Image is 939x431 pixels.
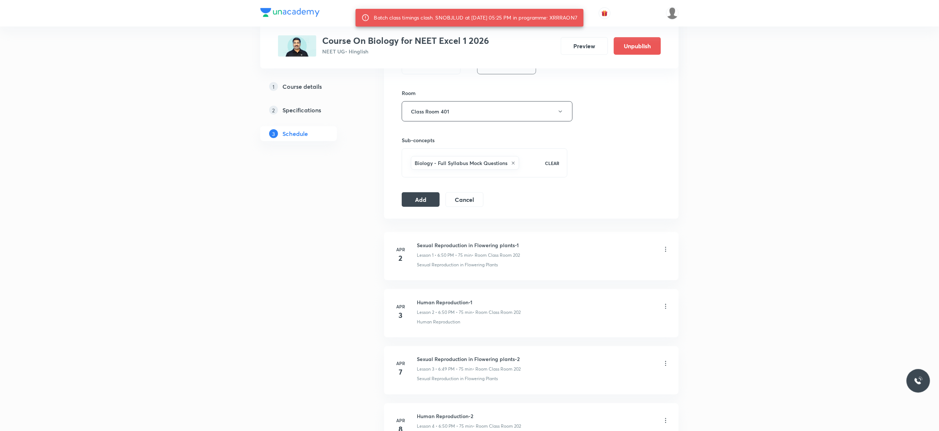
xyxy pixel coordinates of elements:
a: 2Specifications [260,103,361,118]
h3: Course On Biology for NEET Excel 1 2026 [322,35,489,46]
p: Lesson 2 • 6:50 PM • 75 min [417,309,472,316]
h5: Specifications [282,106,321,115]
button: Unpublish [614,37,661,55]
p: Lesson 4 • 6:50 PM • 75 min [417,423,473,430]
p: Lesson 3 • 6:49 PM • 75 min [417,366,472,373]
p: • Room Class Room 202 [473,423,521,430]
h6: Sexual Reproduction in Flowering plants-2 [417,355,521,363]
p: • Room Class Room 202 [472,252,520,259]
h6: Apr [393,246,408,253]
a: 1Course details [260,79,361,94]
h6: Human Reproduction-2 [417,413,521,420]
button: Preview [561,37,608,55]
h6: Human Reproduction-1 [417,298,521,306]
p: 1 [269,82,278,91]
p: • Room Class Room 202 [472,366,521,373]
h5: Schedule [282,129,308,138]
p: NEET UG • Hinglish [322,48,489,55]
h6: Biology - Full Syllabus Mock Questions [415,159,507,167]
p: 3 [269,129,278,138]
h5: Course details [282,82,322,91]
p: 2 [269,106,278,115]
h6: Apr [393,303,408,310]
h6: Room [402,89,416,97]
p: CLEAR [545,160,560,167]
button: Add [402,192,440,207]
h6: Apr [393,360,408,367]
img: C2EC8E0B-ACF2-423F-828F-130839DB3B31_plus.png [278,35,316,57]
p: • Room Class Room 202 [472,309,521,316]
img: avatar [601,10,608,17]
button: Cancel [446,192,483,207]
img: Anuruddha Kumar [666,7,679,20]
h4: 7 [393,367,408,378]
button: avatar [599,7,611,19]
h6: Sub-concepts [402,136,567,144]
h4: 3 [393,310,408,321]
div: Batch class timings clash. SNOBJLUD at [DATE] 05:25 PM in programme: XRRRAON7 [374,11,578,24]
a: Company Logo [260,8,320,19]
img: Company Logo [260,8,320,17]
h4: 2 [393,253,408,264]
p: Lesson 1 • 6:50 PM • 75 min [417,252,472,259]
p: Sexual Reproduction in Flowering Plants [417,376,498,382]
p: Sexual Reproduction in Flowering Plants [417,262,498,268]
h6: Apr [393,417,408,424]
h6: Sexual Reproduction in Flowering plants-1 [417,241,520,249]
p: Human Reproduction [417,319,460,325]
img: ttu [914,376,923,385]
button: Class Room 401 [402,101,573,122]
